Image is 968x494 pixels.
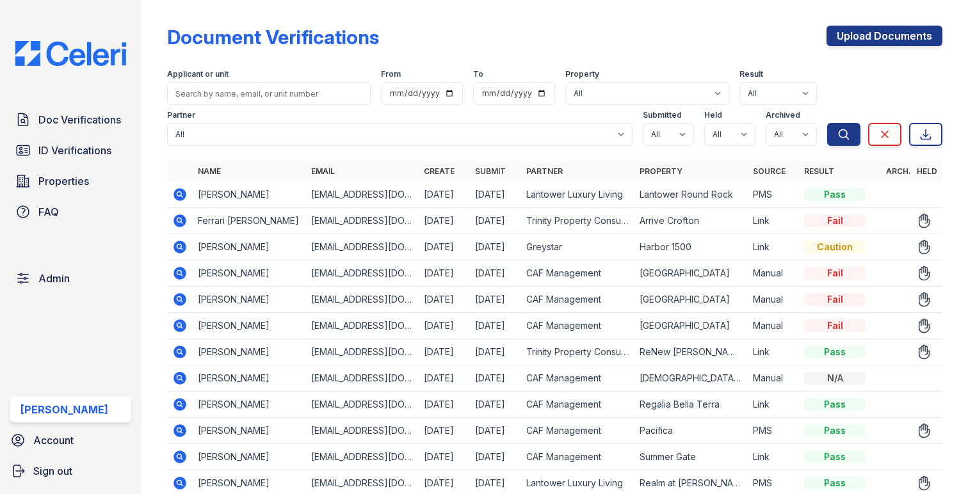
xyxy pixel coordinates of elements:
td: [PERSON_NAME] [193,392,306,418]
td: [DATE] [419,287,470,313]
td: Lantower Luxury Living [521,182,634,208]
td: [EMAIL_ADDRESS][DOMAIN_NAME] [306,287,419,313]
span: Doc Verifications [38,112,121,127]
td: ReNew [PERSON_NAME] [634,339,748,365]
td: [EMAIL_ADDRESS][DOMAIN_NAME] [306,313,419,339]
a: Submit [475,166,506,176]
td: Regalia Bella Terra [634,392,748,418]
a: Result [804,166,834,176]
a: Account [5,427,136,453]
div: Fail [804,214,866,227]
td: [PERSON_NAME] [193,444,306,470]
td: [EMAIL_ADDRESS][DOMAIN_NAME] [306,418,419,444]
td: [EMAIL_ADDRESS][DOMAIN_NAME] [306,208,419,234]
td: [DATE] [470,418,521,444]
a: Partner [526,166,563,176]
label: Archived [766,110,800,120]
a: Properties [10,168,131,194]
div: Fail [804,293,866,306]
td: PMS [748,182,799,208]
label: From [381,69,401,79]
a: ID Verifications [10,138,131,163]
label: To [473,69,483,79]
a: Held [917,166,937,176]
td: CAF Management [521,260,634,287]
td: CAF Management [521,444,634,470]
a: Name [198,166,221,176]
div: [PERSON_NAME] [20,402,108,417]
label: Submitted [643,110,682,120]
a: Property [640,166,682,176]
div: N/A [804,372,866,385]
td: Pacifica [634,418,748,444]
div: Caution [804,241,866,253]
td: Link [748,234,799,260]
td: [DATE] [470,365,521,392]
td: [DATE] [419,365,470,392]
td: [EMAIL_ADDRESS][DOMAIN_NAME] [306,234,419,260]
a: Upload Documents [827,26,942,46]
td: [PERSON_NAME] [193,339,306,365]
td: CAF Management [521,313,634,339]
td: Manual [748,313,799,339]
td: [DATE] [470,260,521,287]
td: [GEOGRAPHIC_DATA] [634,260,748,287]
td: Arrive Crofton [634,208,748,234]
td: [PERSON_NAME] [193,234,306,260]
td: [EMAIL_ADDRESS][DOMAIN_NAME] [306,392,419,418]
td: Link [748,208,799,234]
td: [PERSON_NAME] [193,182,306,208]
td: CAF Management [521,418,634,444]
td: [DATE] [470,182,521,208]
td: [DATE] [470,392,521,418]
a: FAQ [10,199,131,225]
td: Manual [748,287,799,313]
td: Lantower Round Rock [634,182,748,208]
label: Applicant or unit [167,69,229,79]
td: Manual [748,365,799,392]
td: [DATE] [470,444,521,470]
td: Greystar [521,234,634,260]
a: Admin [10,266,131,291]
td: [PERSON_NAME] [193,418,306,444]
a: Arch. [886,166,911,176]
td: [EMAIL_ADDRESS][DOMAIN_NAME] [306,365,419,392]
div: Pass [804,424,866,437]
label: Held [704,110,722,120]
td: [PERSON_NAME] [193,260,306,287]
td: CAF Management [521,287,634,313]
td: [PERSON_NAME] [193,313,306,339]
td: Summer Gate [634,444,748,470]
td: CAF Management [521,392,634,418]
div: Pass [804,450,866,463]
td: [DATE] [419,339,470,365]
td: [DATE] [419,182,470,208]
td: [DATE] [419,208,470,234]
a: Sign out [5,458,136,484]
label: Property [565,69,599,79]
div: Fail [804,267,866,280]
td: Trinity Property Consultants [521,208,634,234]
td: CAF Management [521,365,634,392]
td: Link [748,339,799,365]
td: [DATE] [470,208,521,234]
span: Account [33,433,74,448]
td: Ferrari [PERSON_NAME] [193,208,306,234]
td: [DATE] [419,313,470,339]
td: [DATE] [470,339,521,365]
td: [EMAIL_ADDRESS][DOMAIN_NAME] [306,260,419,287]
span: Sign out [33,463,72,479]
a: Email [311,166,335,176]
td: Harbor 1500 [634,234,748,260]
span: Admin [38,271,70,286]
span: FAQ [38,204,59,219]
td: [EMAIL_ADDRESS][DOMAIN_NAME] [306,339,419,365]
td: [DATE] [419,418,470,444]
td: [DATE] [470,234,521,260]
a: Create [424,166,455,176]
td: [PERSON_NAME] [193,287,306,313]
td: [DATE] [419,260,470,287]
td: [DEMOGRAPHIC_DATA] at [GEOGRAPHIC_DATA] [634,365,748,392]
a: Doc Verifications [10,107,131,132]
